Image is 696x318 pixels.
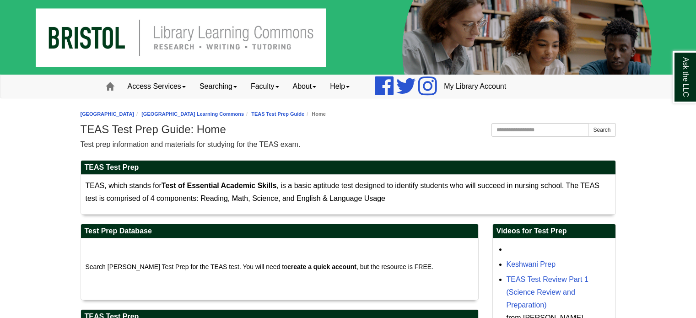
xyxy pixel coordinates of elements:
a: Access Services [121,75,193,98]
a: My Library Account [437,75,513,98]
span: Test prep information and materials for studying for the TEAS exam. [81,140,301,148]
a: Searching [193,75,244,98]
a: About [286,75,324,98]
a: Keshwani Prep [507,260,556,268]
p: TEAS, which stands for , is a basic aptitude test designed to identify students who will succeed ... [86,179,611,205]
strong: Test of Essential Academic Skills [162,182,277,189]
h2: Videos for Test Prep [493,224,615,238]
nav: breadcrumb [81,110,616,119]
a: [GEOGRAPHIC_DATA] Learning Commons [141,111,244,117]
strong: create a quick account [287,263,356,270]
a: TEAS Test Review Part 1 (Science Review and Preparation) [507,275,588,309]
button: Search [588,123,615,137]
span: Search [PERSON_NAME] Test Prep for the TEAS test. You will need to , but the resource is FREE. [86,263,434,270]
li: Home [304,110,326,119]
a: Faculty [244,75,286,98]
a: [GEOGRAPHIC_DATA] [81,111,135,117]
a: Help [323,75,356,98]
h1: TEAS Test Prep Guide: Home [81,123,616,136]
h2: TEAS Test Prep [81,161,615,175]
h2: Test Prep Database [81,224,478,238]
a: TEAS Test Prep Guide [251,111,304,117]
